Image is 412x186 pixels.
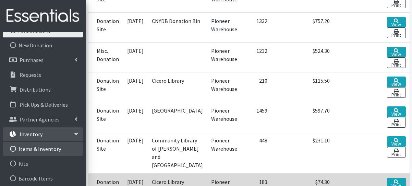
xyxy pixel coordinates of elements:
[20,101,68,108] p: Pick Ups & Deliveries
[3,83,83,96] a: Distributions
[387,136,406,147] a: View
[296,102,334,132] td: $597.70
[296,43,334,72] td: $524.30
[207,132,241,174] td: Pioneer Warehouse
[387,57,406,68] a: Print
[387,147,406,158] a: Print
[123,72,148,102] td: [DATE]
[387,117,406,128] a: Print
[387,77,406,87] a: View
[3,127,83,141] a: Inventory
[207,43,241,72] td: Pioneer Warehouse
[148,72,207,102] td: Cicero Library
[3,53,83,67] a: Purchases
[20,116,60,123] p: Partner Agencies
[241,102,271,132] td: 1459
[20,131,43,138] p: Inventory
[123,102,148,132] td: [DATE]
[88,43,123,72] td: Misc. Donation
[20,57,44,63] p: Purchases
[148,132,207,174] td: Community Library of [PERSON_NAME] and [GEOGRAPHIC_DATA]
[3,68,83,82] a: Requests
[88,72,123,102] td: Donation Site
[387,87,406,98] a: Print
[3,98,83,112] a: Pick Ups & Deliveries
[387,27,406,38] a: Print
[3,172,83,185] a: Barcode Items
[20,86,51,93] p: Distributions
[3,38,83,52] a: New Donation
[387,106,406,117] a: View
[123,13,148,43] td: [DATE]
[148,102,207,132] td: [GEOGRAPHIC_DATA]
[241,13,271,43] td: 1332
[387,17,406,27] a: View
[241,72,271,102] td: 210
[241,43,271,72] td: 1232
[207,13,241,43] td: Pioneer Warehouse
[3,157,83,171] a: Kits
[296,13,334,43] td: $757.20
[3,4,83,27] img: HumanEssentials
[88,13,123,43] td: Donation Site
[148,13,207,43] td: CNYDB Donation Bin
[296,132,334,174] td: $231.10
[88,102,123,132] td: Donation Site
[20,71,41,78] p: Requests
[3,113,83,126] a: Partner Agencies
[296,72,334,102] td: $115.50
[88,132,123,174] td: Donation Site
[207,102,241,132] td: Pioneer Warehouse
[241,132,271,174] td: 448
[123,132,148,174] td: [DATE]
[207,72,241,102] td: Pioneer Warehouse
[387,47,406,57] a: View
[123,43,148,72] td: [DATE]
[3,142,83,156] a: Items & Inventory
